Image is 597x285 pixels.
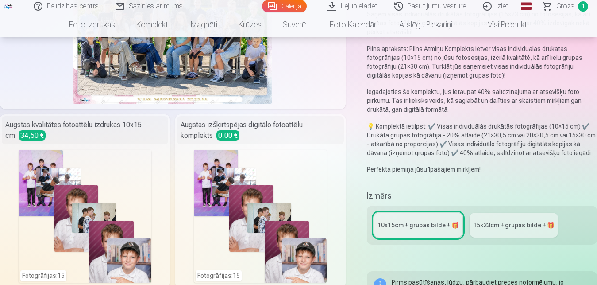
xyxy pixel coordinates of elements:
p: Perfekta piemiņa jūsu īpašajiem mirkļiem! [367,165,597,174]
span: 34,50 € [19,130,46,141]
a: Krūzes [228,12,272,37]
p: 💡 Komplektā ietilpst: ✔️ Visas individuālās drukātās fotogrāfijas (10×15 cm) ✔️ Drukāta grupas fo... [367,122,597,157]
div: 15x23сm + grupas bilde + 🎁 [473,221,555,230]
img: /fa1 [4,4,13,9]
a: 10x15сm + grupas bilde + 🎁 [374,213,462,238]
a: Magnēti [180,12,228,37]
span: 1 [578,1,588,12]
a: Foto kalendāri [319,12,389,37]
a: Visi produkti [463,12,539,37]
a: Suvenīri [272,12,319,37]
h5: Izmērs [367,190,597,202]
div: Augstas izšķirtspējas digitālo fotoattēlu komplekts [177,116,343,144]
span: Grozs [556,1,574,12]
a: 15x23сm + grupas bilde + 🎁 [470,213,558,238]
a: Atslēgu piekariņi [389,12,463,37]
div: Augstas kvalitātes fotoattēlu izdrukas 10x15 cm [2,116,168,144]
a: Komplekti [126,12,180,37]
div: 10x15сm + grupas bilde + 🎁 [377,221,459,230]
p: Pilns apraksts: Pilns Atmiņu Komplekts ietver visas individuālās drukātās fotogrāfijas (10×15 cm)... [367,44,597,80]
a: Foto izdrukas [58,12,126,37]
span: 0,00 € [216,130,239,141]
p: Iegādājoties šo komplektu, jūs ietaupāt 40% salīdzinājumā ar atsevišķu foto pirkumu. Tas ir lieli... [367,87,597,114]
